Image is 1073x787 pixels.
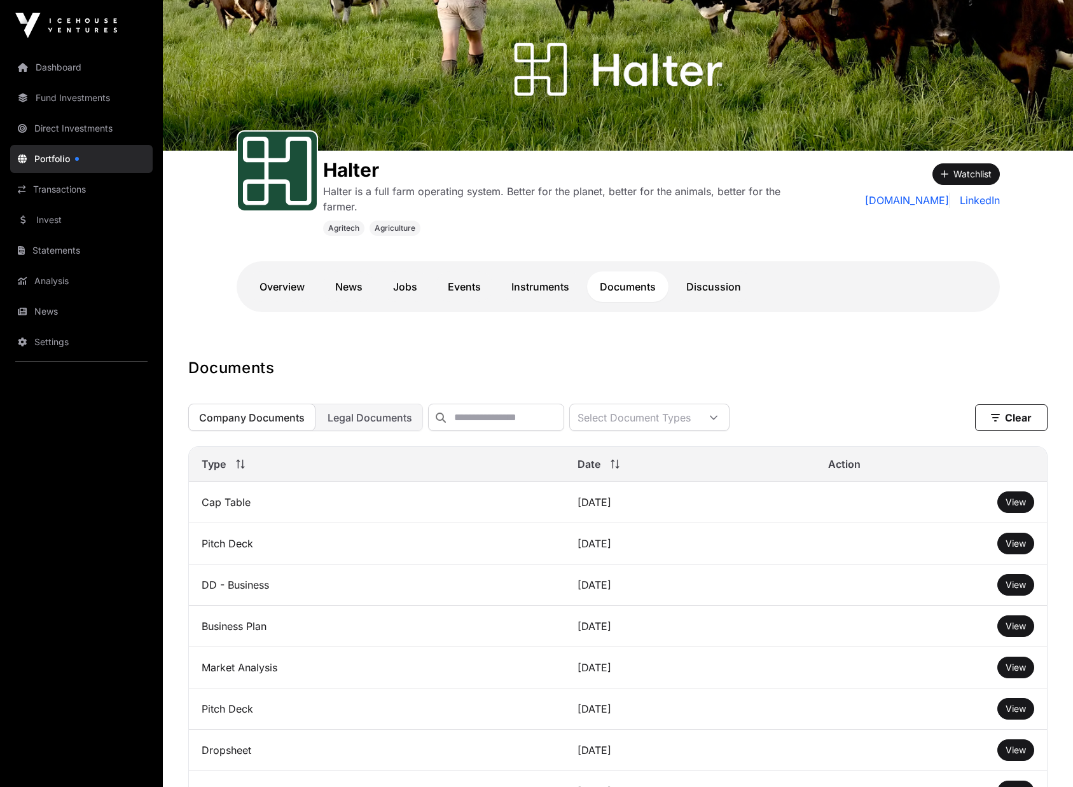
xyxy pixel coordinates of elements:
[10,114,153,142] a: Direct Investments
[674,271,754,302] a: Discussion
[1006,537,1026,550] a: View
[565,482,815,523] td: [DATE]
[565,647,815,688] td: [DATE]
[10,145,153,173] a: Portfolio
[10,328,153,356] a: Settings
[997,491,1034,513] button: View
[1009,726,1073,787] iframe: Chat Widget
[317,404,423,431] button: Legal Documents
[499,271,582,302] a: Instruments
[565,565,815,606] td: [DATE]
[10,236,153,264] a: Statements
[10,206,153,234] a: Invest
[570,404,698,430] div: Select Document Types
[975,404,1048,431] button: Clear
[865,193,950,208] a: [DOMAIN_NAME]
[10,298,153,325] a: News
[375,223,415,233] span: Agriculture
[189,482,565,523] td: Cap Table
[189,647,565,688] td: Market Analysis
[243,137,312,205] img: Halter-Favicon.svg
[565,730,815,771] td: [DATE]
[10,53,153,81] a: Dashboard
[587,271,668,302] a: Documents
[199,411,305,424] span: Company Documents
[188,404,315,431] button: Company Documents
[15,13,117,38] img: Icehouse Ventures Logo
[1006,744,1026,756] a: View
[1006,702,1026,715] a: View
[997,615,1034,637] button: View
[188,358,1048,378] h1: Documents
[955,193,1000,208] a: LinkedIn
[202,456,226,472] span: Type
[189,523,565,565] td: Pitch Deck
[189,730,565,771] td: Dropsheet
[189,688,565,730] td: Pitch Deck
[380,271,430,302] a: Jobs
[1006,744,1026,755] span: View
[1006,496,1026,507] span: View
[1006,703,1026,714] span: View
[323,158,809,181] h1: Halter
[1006,579,1026,590] span: View
[10,267,153,295] a: Analysis
[997,533,1034,554] button: View
[578,456,600,472] span: Date
[322,271,375,302] a: News
[247,271,990,302] nav: Tabs
[328,411,412,424] span: Legal Documents
[565,523,815,565] td: [DATE]
[1006,620,1026,631] span: View
[932,163,1000,185] button: Watchlist
[997,657,1034,678] button: View
[1006,538,1026,549] span: View
[997,739,1034,761] button: View
[828,456,861,472] span: Action
[328,223,359,233] span: Agritech
[435,271,494,302] a: Events
[1006,661,1026,674] a: View
[1006,662,1026,673] span: View
[1006,496,1026,509] a: View
[997,574,1034,596] button: View
[323,184,809,214] p: Halter is a full farm operating system. Better for the planet, better for the animals, better for...
[10,175,153,203] a: Transactions
[565,606,815,647] td: [DATE]
[1006,620,1026,633] a: View
[247,271,317,302] a: Overview
[189,565,565,606] td: DD - Business
[10,84,153,112] a: Fund Investments
[189,606,565,647] td: Business Plan
[1006,578,1026,591] a: View
[997,698,1034,720] button: View
[565,688,815,730] td: [DATE]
